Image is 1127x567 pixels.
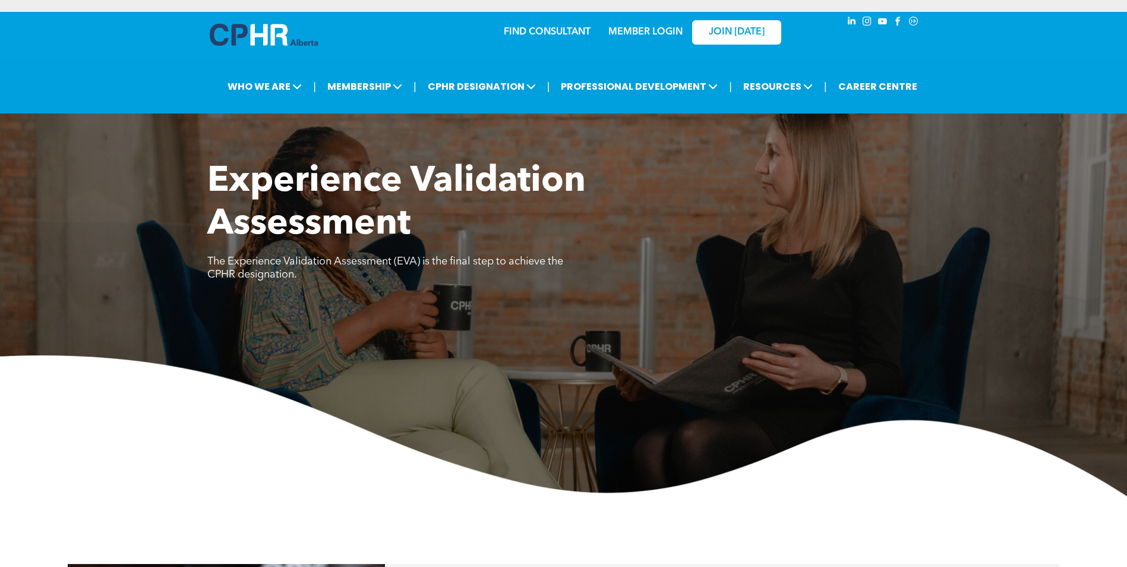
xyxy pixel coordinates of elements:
[876,15,889,31] a: youtube
[313,74,316,99] li: |
[557,75,721,97] span: PROFESSIONAL DEVELOPMENT
[729,74,732,99] li: |
[210,24,318,46] img: A blue and white logo for cp alberta
[413,74,416,99] li: |
[709,27,765,38] span: JOIN [DATE]
[740,75,816,97] span: RESOURCES
[907,15,920,31] a: Social network
[835,75,921,97] a: CAREER CENTRE
[207,164,586,242] span: Experience Validation Assessment
[324,75,406,97] span: MEMBERSHIP
[207,256,563,280] span: The Experience Validation Assessment (EVA) is the final step to achieve the CPHR designation.
[824,74,827,99] li: |
[224,75,305,97] span: WHO WE ARE
[892,15,905,31] a: facebook
[608,27,683,37] a: MEMBER LOGIN
[547,74,550,99] li: |
[424,75,539,97] span: CPHR DESIGNATION
[861,15,874,31] a: instagram
[845,15,858,31] a: linkedin
[504,27,591,37] a: FIND CONSULTANT
[692,20,781,45] a: JOIN [DATE]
